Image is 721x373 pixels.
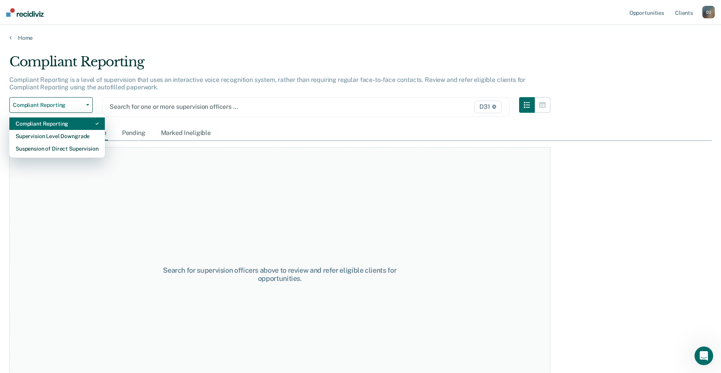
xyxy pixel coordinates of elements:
[702,6,715,18] div: D J
[6,8,44,17] img: Recidiviz
[9,54,550,76] div: Compliant Reporting
[9,97,93,113] button: Compliant Reporting
[13,102,83,108] span: Compliant Reporting
[159,126,212,140] div: Marked Ineligible
[9,76,525,91] p: Compliant Reporting is a level of supervision that uses an interactive voice recognition system, ...
[702,6,715,18] button: DJ
[16,130,99,142] div: Supervision Level Downgrade
[16,142,99,155] div: Suspension of Direct Supervision
[474,101,501,113] span: D31
[694,346,713,365] iframe: Intercom live chat
[16,117,99,130] div: Compliant Reporting
[9,34,712,41] a: Home
[120,126,147,140] div: Pending
[145,266,415,283] div: Search for supervision officers above to review and refer eligible clients for opportunities.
